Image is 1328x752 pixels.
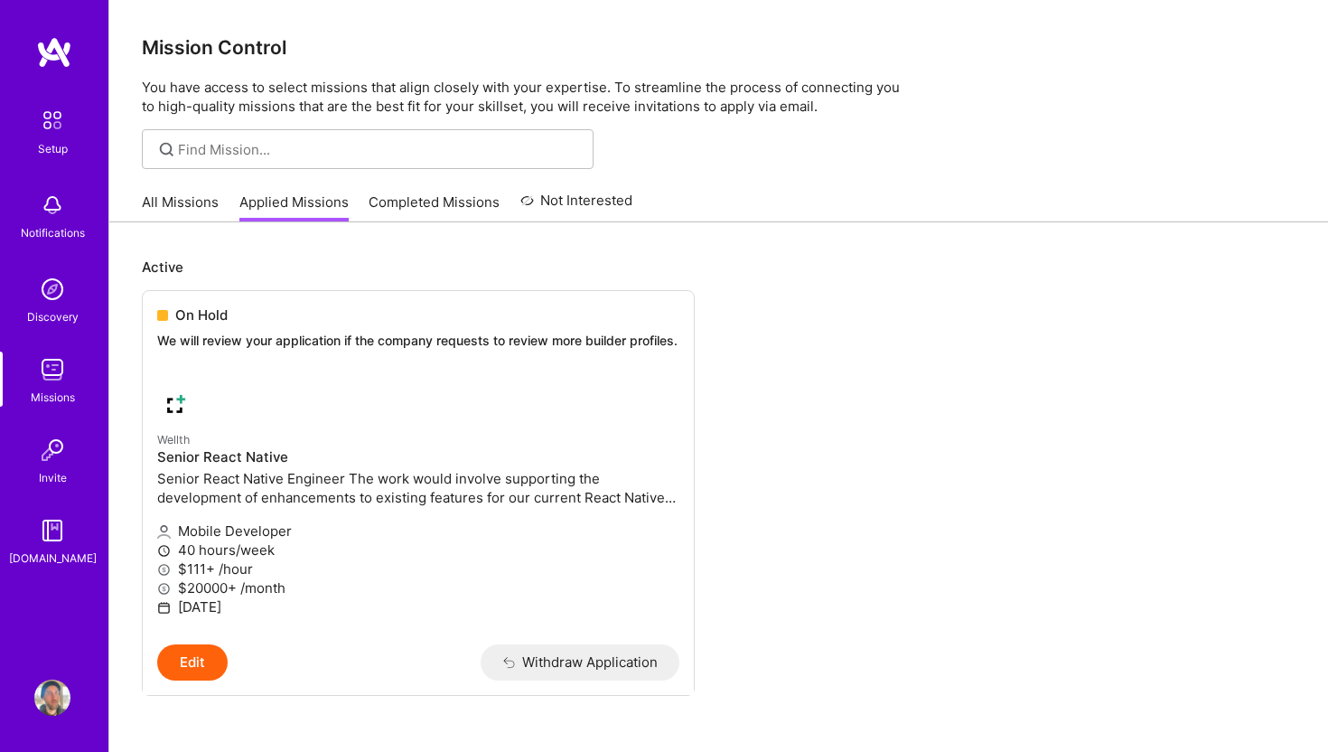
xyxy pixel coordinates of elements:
div: Notifications [21,223,85,242]
img: logo [36,36,72,69]
i: icon Calendar [157,601,171,615]
span: On Hold [175,305,228,324]
p: Senior React Native Engineer The work would involve supporting the development of enhancements to... [157,469,679,507]
p: [DATE] [157,597,679,616]
i: icon Applicant [157,525,171,539]
img: bell [34,187,70,223]
img: Invite [34,432,70,468]
p: Active [142,258,1295,277]
p: You have access to select missions that align closely with your expertise. To streamline the proc... [142,78,1295,116]
img: User Avatar [34,680,70,716]
a: User Avatar [30,680,75,716]
img: Wellth company logo [157,386,193,422]
small: Wellth [157,433,190,446]
p: $20000+ /month [157,578,679,597]
h3: Mission Control [142,36,1295,59]
i: icon MoneyGray [157,582,171,596]
input: Find Mission... [178,140,580,159]
div: Missions [31,388,75,407]
div: Setup [38,139,68,158]
div: Discovery [27,307,79,326]
p: 40 hours/week [157,540,679,559]
i: icon MoneyGray [157,563,171,577]
div: [DOMAIN_NAME] [9,549,97,568]
a: Applied Missions [239,193,349,222]
button: Withdraw Application [481,644,680,681]
p: We will review your application if the company requests to review more builder profiles. [157,332,679,350]
p: Mobile Developer [157,522,679,540]
a: Completed Missions [369,193,500,222]
p: $111+ /hour [157,559,679,578]
h4: Senior React Native [157,449,679,465]
img: setup [33,101,71,139]
img: teamwork [34,352,70,388]
img: guide book [34,512,70,549]
i: icon Clock [157,544,171,558]
a: Not Interested [520,190,633,222]
i: icon SearchGrey [156,139,177,160]
img: discovery [34,271,70,307]
button: Edit [157,644,228,681]
a: Wellth company logoWellthSenior React NativeSenior React Native Engineer The work would involve s... [143,371,694,644]
div: Invite [39,468,67,487]
a: All Missions [142,193,219,222]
